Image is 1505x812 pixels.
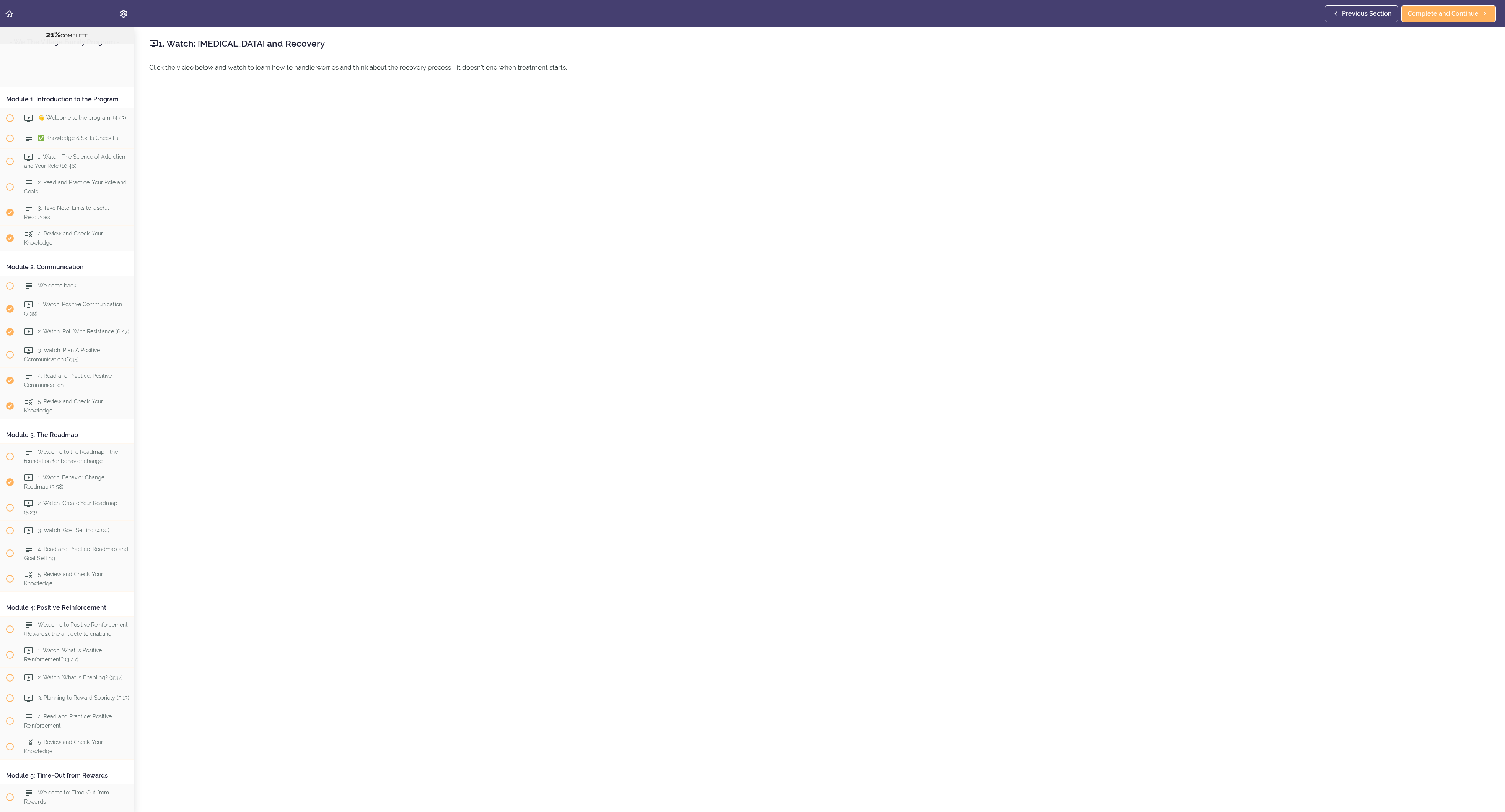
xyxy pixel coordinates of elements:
[24,622,128,637] span: Welcome to Positive Reinforcement (Rewards), the antidote to enabling.
[24,231,103,245] span: 4. Review and Check: Your Knowledge
[5,9,14,18] svg: Back to course curriculum
[149,63,567,71] span: Click the video below and watch to learn how to handle worries and think about the recovery proce...
[1408,9,1479,18] span: Complete and Continue
[24,154,125,169] span: 1. Watch: The Science of Addiction and Your Role (10:46)
[38,527,109,533] span: 3. Watch: Goal Setting (4:00)
[24,301,122,316] span: 1. Watch: Positive Communication (7:39)
[24,739,103,754] span: 5. Review and Check: Your Knowledge
[24,714,112,729] span: 4. Read and Practice: Positive Reinforcement
[149,37,1490,50] h2: 1. Watch: [MEDICAL_DATA] and Recovery
[24,500,117,515] span: 2. Watch: Create Your Roadmap (5:23)
[119,9,128,18] svg: Settings Menu
[38,115,126,121] span: 👋 Welcome to the program! (4:43)
[24,648,102,663] span: 1. Watch: What is Positive Reinforcement? (3:47)
[24,449,118,464] span: Welcome to the Roadmap - the foundation for behavior change.
[10,30,124,40] div: COMPLETE
[46,30,60,39] span: 21%
[1401,5,1496,22] a: Complete and Continue
[24,474,104,489] span: 1. Watch: Behavior Change Roadmap (3:58)
[1342,9,1392,18] span: Previous Section
[24,790,109,805] span: Welcome to: Time-Out from Rewards
[1325,5,1398,22] a: Previous Section
[38,283,77,289] span: Welcome back!
[38,135,120,141] span: ✅ Knowledge & Skills Check list
[24,572,103,586] span: 5. Review and Check: Your Knowledge
[38,695,129,701] span: 3. Planning to Reward Sobriety (5:13)
[24,179,127,194] span: 2. Read and Practice: Your Role and Goals
[24,347,100,362] span: 3. Watch: Plan A Positive Communication (6:35)
[38,675,123,681] span: 2. Watch: What is Enabling? (3:37)
[24,373,112,388] span: 4. Read and Practice: Positive Communication
[24,546,128,561] span: 4. Read and Practice: Roadmap and Goal Setting
[38,328,129,335] span: 2. Watch: Roll With Resistance (6:47)
[24,205,109,220] span: 3. Take Note: Links to Useful Resources
[24,398,103,413] span: 5. Review and Check: Your Knowledge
